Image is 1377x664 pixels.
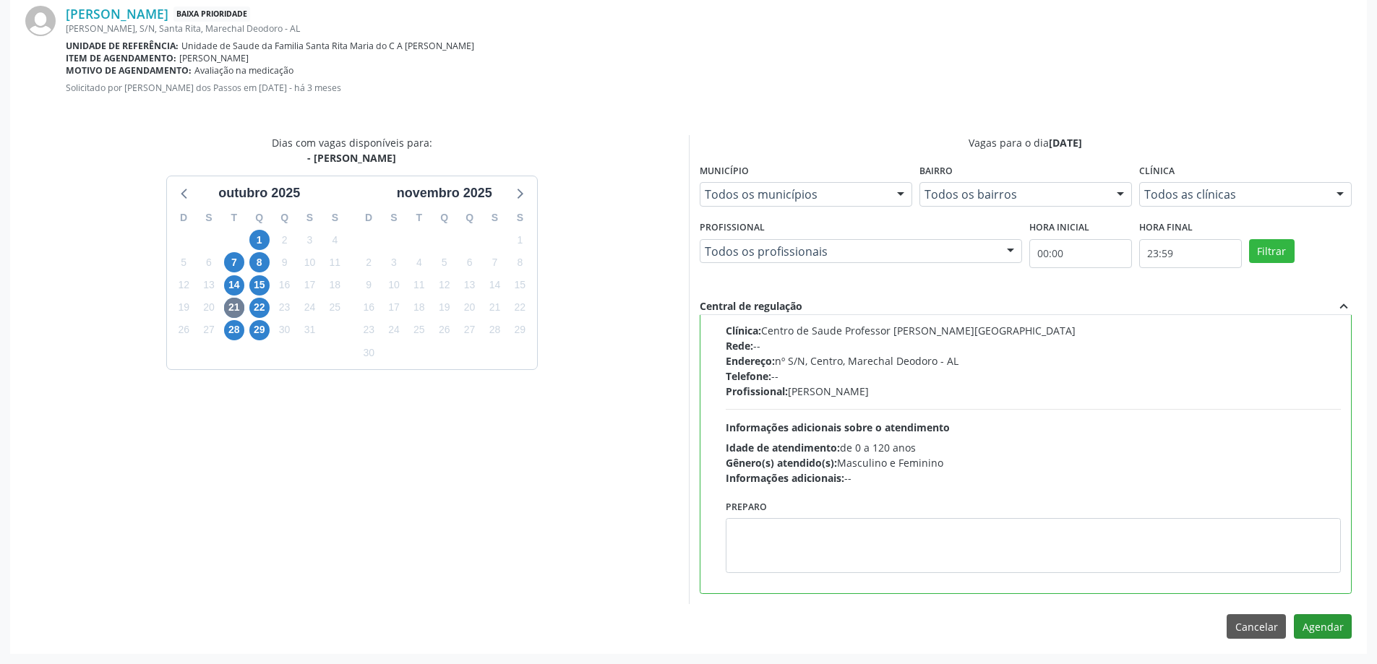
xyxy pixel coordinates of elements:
span: sexta-feira, 10 de outubro de 2025 [299,252,319,272]
span: Unidade de Saude da Familia Santa Rita Maria do C A [PERSON_NAME] [181,40,474,52]
div: T [406,207,432,229]
span: sábado, 4 de outubro de 2025 [325,230,345,250]
span: terça-feira, 14 de outubro de 2025 [224,275,244,296]
span: Profissional: [726,384,788,398]
span: sexta-feira, 17 de outubro de 2025 [299,275,319,296]
div: S [382,207,407,229]
span: sexta-feira, 28 de novembro de 2025 [484,320,505,340]
span: Todos os municípios [705,187,883,202]
span: Telefone: [726,369,771,383]
span: sábado, 29 de novembro de 2025 [510,320,530,340]
label: Clínica [1139,160,1175,183]
div: de 0 a 120 anos [726,440,1342,455]
span: segunda-feira, 13 de outubro de 2025 [199,275,219,296]
div: nº S/N, Centro, Marechal Deodoro - AL [726,353,1342,368]
div: Central de regulação [700,298,802,314]
span: sexta-feira, 14 de novembro de 2025 [484,275,505,296]
span: sábado, 15 de novembro de 2025 [510,275,530,296]
span: quarta-feira, 1 de outubro de 2025 [249,230,270,250]
i: expand_less [1336,298,1352,314]
label: Bairro [919,160,953,183]
span: segunda-feira, 10 de novembro de 2025 [384,275,404,296]
div: Centro de Saude Professor [PERSON_NAME][GEOGRAPHIC_DATA] [726,323,1342,338]
span: sexta-feira, 21 de novembro de 2025 [484,298,505,318]
span: [PERSON_NAME] [179,52,249,64]
div: novembro 2025 [391,184,498,203]
img: img [25,6,56,36]
b: Unidade de referência: [66,40,179,52]
div: Dias com vagas disponíveis para: [272,135,432,165]
span: quarta-feira, 12 de novembro de 2025 [434,275,455,296]
span: Endereço: [726,354,775,368]
input: Selecione o horário [1139,239,1242,268]
span: segunda-feira, 3 de novembro de 2025 [384,252,404,272]
button: Agendar [1294,614,1352,639]
span: sábado, 22 de novembro de 2025 [510,298,530,318]
span: quarta-feira, 8 de outubro de 2025 [249,252,270,272]
div: Q [432,207,457,229]
div: -- [726,368,1342,384]
label: Profissional [700,217,765,239]
div: Q [246,207,272,229]
span: Todos os profissionais [705,244,992,259]
span: segunda-feira, 27 de outubro de 2025 [199,320,219,340]
span: domingo, 30 de novembro de 2025 [359,342,379,363]
div: D [171,207,197,229]
span: Gênero(s) atendido(s): [726,456,837,470]
span: terça-feira, 21 de outubro de 2025 [224,298,244,318]
span: segunda-feira, 17 de novembro de 2025 [384,298,404,318]
span: Todos as clínicas [1144,187,1322,202]
div: S [322,207,348,229]
span: Baixa Prioridade [173,7,250,22]
span: quinta-feira, 27 de novembro de 2025 [460,320,480,340]
div: D [356,207,382,229]
span: quarta-feira, 15 de outubro de 2025 [249,275,270,296]
div: T [221,207,246,229]
span: quinta-feira, 2 de outubro de 2025 [275,230,295,250]
span: terça-feira, 11 de novembro de 2025 [409,275,429,296]
div: Q [272,207,297,229]
label: Preparo [726,496,767,518]
span: quinta-feira, 30 de outubro de 2025 [275,320,295,340]
span: terça-feira, 25 de novembro de 2025 [409,320,429,340]
span: quarta-feira, 5 de novembro de 2025 [434,252,455,272]
b: Item de agendamento: [66,52,176,64]
span: quarta-feira, 19 de novembro de 2025 [434,298,455,318]
span: Idade de atendimento: [726,441,840,454]
span: domingo, 5 de outubro de 2025 [173,252,194,272]
span: quarta-feira, 29 de outubro de 2025 [249,320,270,340]
label: Município [700,160,749,183]
label: Hora final [1139,217,1193,239]
div: [PERSON_NAME] [726,384,1342,399]
span: domingo, 26 de outubro de 2025 [173,320,194,340]
button: Cancelar [1227,614,1286,639]
span: segunda-feira, 24 de novembro de 2025 [384,320,404,340]
span: quinta-feira, 9 de outubro de 2025 [275,252,295,272]
span: [DATE] [1049,136,1082,150]
span: sábado, 11 de outubro de 2025 [325,252,345,272]
span: Todos os bairros [925,187,1102,202]
span: sábado, 25 de outubro de 2025 [325,298,345,318]
span: terça-feira, 7 de outubro de 2025 [224,252,244,272]
span: quinta-feira, 6 de novembro de 2025 [460,252,480,272]
div: Masculino e Feminino [726,455,1342,470]
span: segunda-feira, 20 de outubro de 2025 [199,298,219,318]
span: domingo, 9 de novembro de 2025 [359,275,379,296]
a: [PERSON_NAME] [66,6,168,22]
div: S [297,207,322,229]
span: quinta-feira, 13 de novembro de 2025 [460,275,480,296]
span: quinta-feira, 20 de novembro de 2025 [460,298,480,318]
span: Clínica: [726,324,761,337]
div: outubro 2025 [213,184,306,203]
span: sexta-feira, 7 de novembro de 2025 [484,252,505,272]
span: segunda-feira, 6 de outubro de 2025 [199,252,219,272]
div: -- [726,470,1342,486]
span: domingo, 23 de novembro de 2025 [359,320,379,340]
span: Avaliação na medicação [194,64,293,77]
span: Informações adicionais: [726,471,844,485]
span: sexta-feira, 31 de outubro de 2025 [299,320,319,340]
span: domingo, 12 de outubro de 2025 [173,275,194,296]
span: sábado, 8 de novembro de 2025 [510,252,530,272]
span: quinta-feira, 16 de outubro de 2025 [275,275,295,296]
div: S [197,207,222,229]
